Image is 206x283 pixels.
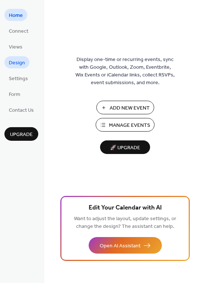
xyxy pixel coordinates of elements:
a: Connect [4,25,33,37]
span: Add New Event [110,104,150,112]
span: Upgrade [10,131,33,139]
span: Contact Us [9,107,34,114]
span: Want to adjust the layout, update settings, or change the design? The assistant can help. [74,214,176,232]
span: Form [9,91,20,98]
button: 🚀 Upgrade [100,140,150,154]
a: Design [4,56,29,68]
button: Upgrade [4,127,38,141]
a: Settings [4,72,32,84]
span: Open AI Assistant [100,242,141,250]
button: Add New Event [96,101,154,114]
a: Home [4,9,27,21]
span: Edit Your Calendar with AI [89,203,162,213]
span: Manage Events [109,122,150,129]
span: Views [9,43,22,51]
span: Settings [9,75,28,83]
button: Open AI Assistant [89,237,162,254]
span: Design [9,59,25,67]
a: Form [4,88,25,100]
a: Contact Us [4,104,38,116]
span: 🚀 Upgrade [104,143,146,153]
button: Manage Events [96,118,154,132]
span: Home [9,12,23,19]
span: Connect [9,28,28,35]
a: Views [4,40,27,53]
span: Display one-time or recurring events, sync with Google, Outlook, Zoom, Eventbrite, Wix Events or ... [75,56,175,87]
